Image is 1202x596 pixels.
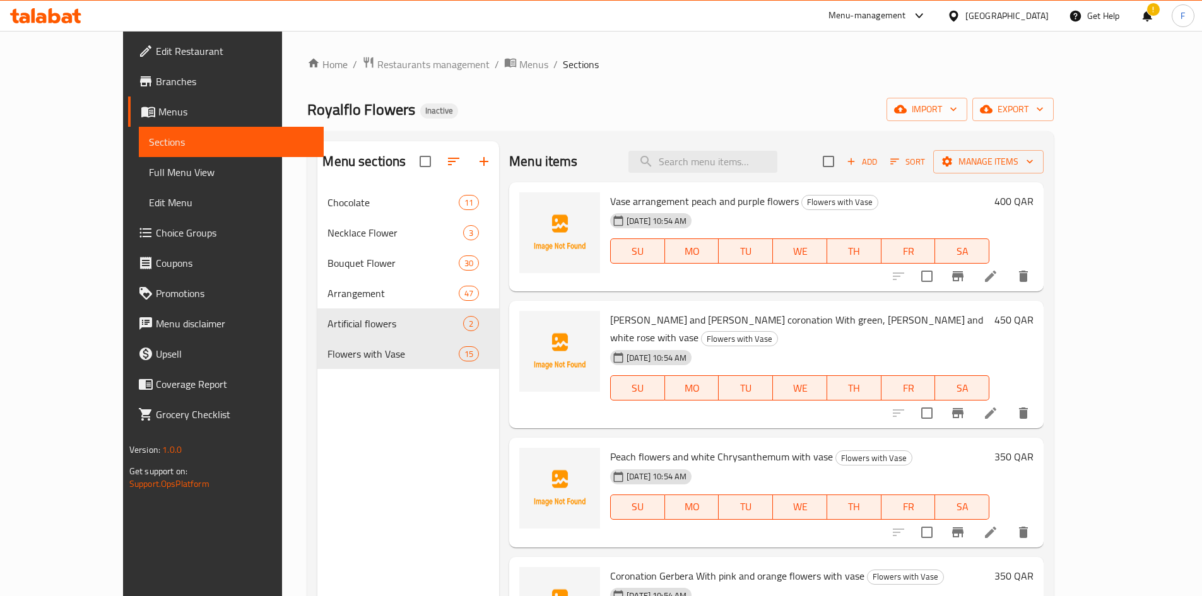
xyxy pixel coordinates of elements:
button: Manage items [933,150,1044,173]
span: TH [832,498,876,516]
li: / [495,57,499,72]
button: import [887,98,967,121]
a: Edit menu item [983,525,998,540]
span: Royalflo Flowers [307,95,415,124]
div: Flowers with Vase [867,570,944,585]
span: [PERSON_NAME] and [PERSON_NAME] coronation With green, [PERSON_NAME] and white rose with vase [610,310,983,347]
span: WE [778,379,822,397]
span: Coronation Gerbera With pink and orange flowers with vase [610,566,864,585]
span: Coverage Report [156,377,314,392]
button: TH [827,238,881,264]
span: Flowers with Vase [802,195,878,209]
div: Artificial flowers2 [317,308,499,339]
span: Flowers with Vase [836,451,912,465]
a: Home [307,57,348,72]
span: Menu disclaimer [156,316,314,331]
button: FR [881,494,936,520]
span: FR [887,379,931,397]
a: Choice Groups [128,218,324,248]
span: Manage items [943,154,1034,170]
img: Peach flowers and white Chrysanthemum with vase [519,448,600,529]
span: TU [724,242,768,260]
h6: 450 QAR [994,311,1034,329]
li: / [353,57,357,72]
span: Flowers with Vase [327,346,458,361]
button: TU [719,238,773,264]
nav: Menu sections [317,182,499,374]
span: Menus [158,104,314,119]
a: Full Menu View [139,157,324,187]
span: Bouquet Flower [327,255,458,271]
button: TU [719,494,773,520]
span: WE [778,242,822,260]
span: export [982,102,1044,117]
div: Chocolate11 [317,187,499,218]
span: Menus [519,57,548,72]
span: TU [724,379,768,397]
span: MO [670,379,714,397]
span: SA [940,242,984,260]
li: / [553,57,558,72]
div: items [463,316,479,331]
div: items [459,286,479,301]
div: Necklace Flower [327,225,463,240]
img: Lily Flowers and Gerbera coronation With green, pink and white rose with vase [519,311,600,392]
span: [DATE] 10:54 AM [622,470,692,482]
span: Select to update [914,519,940,546]
button: FR [881,238,936,264]
a: Edit menu item [983,269,998,284]
button: SA [935,494,989,520]
button: Branch-specific-item [943,517,973,547]
a: Restaurants management [362,56,490,73]
button: export [972,98,1054,121]
span: Version: [129,441,160,458]
div: Bouquet Flower30 [317,248,499,278]
a: Menus [504,56,548,73]
span: SU [616,498,660,516]
div: items [459,255,479,271]
span: Full Menu View [149,165,314,180]
span: [DATE] 10:54 AM [622,352,692,364]
span: Sort [890,155,925,169]
span: SA [940,379,984,397]
button: TU [719,375,773,400]
span: Select section [815,148,842,175]
button: Sort [887,152,928,172]
span: 30 [459,257,478,269]
span: 1.0.0 [162,441,182,458]
span: Arrangement [327,286,458,301]
span: Artificial flowers [327,316,463,331]
span: Upsell [156,346,314,361]
span: TU [724,498,768,516]
div: Flowers with Vase [835,450,912,465]
button: Branch-specific-item [943,261,973,291]
button: SU [610,375,665,400]
span: Edit Menu [149,195,314,210]
span: FR [887,242,931,260]
button: WE [773,375,827,400]
button: TH [827,375,881,400]
button: SU [610,238,665,264]
button: MO [665,494,719,520]
button: delete [1008,261,1039,291]
span: Sort items [882,152,933,172]
div: [GEOGRAPHIC_DATA] [965,9,1049,23]
span: Vase arrangement peach and purple flowers [610,192,799,211]
img: Vase arrangement peach and purple flowers [519,192,600,273]
button: SA [935,238,989,264]
span: [DATE] 10:54 AM [622,215,692,227]
div: items [459,346,479,361]
a: Sections [139,127,324,157]
h6: 350 QAR [994,448,1034,465]
span: Inactive [420,105,458,116]
span: Chocolate [327,195,458,210]
h6: 400 QAR [994,192,1034,210]
button: delete [1008,398,1039,428]
span: SU [616,242,660,260]
button: MO [665,375,719,400]
button: WE [773,494,827,520]
span: SU [616,379,660,397]
span: Flowers with Vase [868,570,943,584]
